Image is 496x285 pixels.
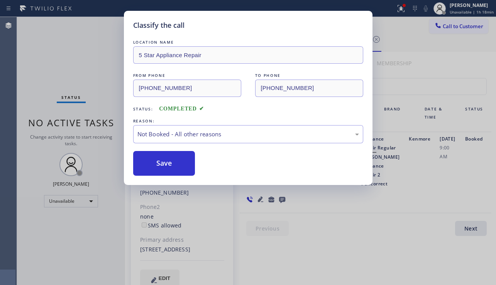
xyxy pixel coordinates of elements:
span: COMPLETED [159,106,204,112]
span: Status: [133,106,153,112]
h5: Classify the call [133,20,185,31]
div: FROM PHONE [133,71,241,80]
div: Not Booked - All other reasons [137,130,359,139]
div: TO PHONE [255,71,363,80]
div: REASON: [133,117,363,125]
input: To phone [255,80,363,97]
input: From phone [133,80,241,97]
button: Save [133,151,195,176]
div: LOCATION NAME [133,38,363,46]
